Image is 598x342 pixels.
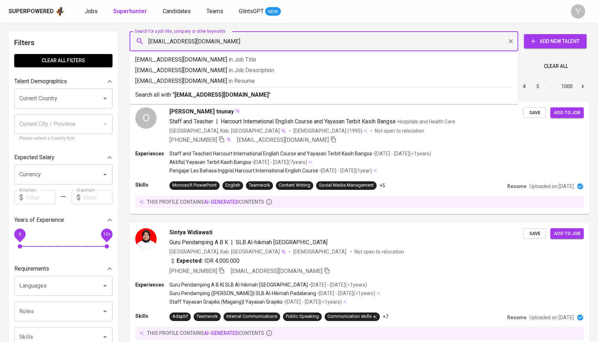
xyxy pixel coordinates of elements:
[550,107,584,118] button: Add to job
[14,213,112,227] div: Years of Experience
[571,4,585,18] div: Y
[237,137,329,143] span: [EMAIL_ADDRESS][DOMAIN_NAME]
[265,8,281,15] span: NEW
[172,182,217,189] div: Microsoft PowerPoint
[293,248,347,255] span: [DEMOGRAPHIC_DATA]
[103,232,110,237] span: 10+
[280,249,286,255] img: magic_wand.svg
[169,137,217,143] span: [PHONE_NUMBER]
[221,118,395,125] span: Harcourt International English Course and Yayasan Terbit Kasih Bangsa
[383,313,388,320] p: +7
[327,313,377,320] div: Communication skills
[169,127,286,134] div: [GEOGRAPHIC_DATA], Kab. [GEOGRAPHIC_DATA]
[523,228,546,239] button: Save
[14,264,49,273] p: Requirements
[355,248,404,255] p: Not open to relocation
[507,183,526,190] p: Resume
[85,7,99,16] a: Jobs
[204,199,238,205] span: AI-generated
[523,107,546,118] button: Save
[169,159,251,166] p: Aktifis | Yayasan Terbit Kasih Bangsa
[507,314,526,321] p: Resume
[135,66,513,75] p: [EMAIL_ADDRESS][DOMAIN_NAME]
[135,228,157,250] img: 707e6fd12336c7df55e58fd5939846b4.jpg
[529,183,574,190] p: Uploaded on [DATE]
[14,216,64,224] p: Years of Experience
[147,198,264,205] p: this profile contains contents
[100,281,110,291] button: Open
[100,306,110,316] button: Open
[26,190,55,204] input: Value
[196,313,218,320] div: Teamwork
[229,67,274,74] span: in Job Description
[293,127,347,134] span: [DEMOGRAPHIC_DATA]
[308,281,367,288] p: • [DATE] - [DATE] ( <1 years )
[550,228,584,239] button: Add to job
[113,8,147,15] b: Superhunter
[216,117,218,126] span: |
[577,81,588,92] button: Go to next page
[524,34,587,48] button: Add New Talent
[239,8,264,15] span: GlintsGPT
[100,170,110,180] button: Open
[226,137,231,142] img: magic_wand.svg
[231,268,322,274] span: [EMAIL_ADDRESS][DOMAIN_NAME]
[14,74,112,89] div: Talent Demographics
[316,290,375,297] p: • [DATE] - [DATE] ( <1 years )
[231,238,233,247] span: |
[169,167,318,174] p: Pengajar Les Bahasa Inggris | Harcourt International English Course
[206,8,223,15] span: Teams
[135,91,513,99] p: Search all with " "
[229,56,256,63] span: in Job Title
[169,118,213,125] span: Staff and Teacher
[100,93,110,103] button: Open
[249,182,270,189] div: Teamwork
[544,62,568,71] span: Clear All
[130,102,589,214] a: O[PERSON_NAME] tnunayStaff and Teacher|Harcourt International English Course and Yayasan Terbit K...
[529,314,574,321] p: Uploaded on [DATE]
[463,81,589,92] nav: pagination navigation
[372,150,431,157] p: • [DATE] - [DATE] ( <1 years )
[319,182,374,189] div: Social Media Management
[279,182,310,189] div: Content Writing
[541,60,571,73] button: Clear All
[20,56,107,65] span: Clear All filters
[559,81,575,92] button: Go to page 1000
[527,230,542,238] span: Save
[14,153,54,162] p: Expected Salary
[318,167,372,174] p: • [DATE] - [DATE] ( 1 year )
[135,281,169,288] p: Experiences
[169,107,234,116] span: [PERSON_NAME] tnunay
[398,119,455,124] span: Hospitals and Health Care
[135,77,513,85] p: [EMAIL_ADDRESS][DOMAIN_NAME]
[527,109,542,117] span: Save
[169,268,217,274] span: [PHONE_NUMBER]
[169,290,316,297] p: Guru Pendamping ([PERSON_NAME]) | SLB Al-Hikmah Padalarang
[100,332,110,342] button: Open
[225,182,240,189] div: English
[163,8,191,15] span: Candidates
[14,54,112,67] button: Clear All filters
[554,230,580,238] span: Add to job
[532,81,544,92] button: Go to page 5
[172,313,188,320] div: Adaptif
[251,159,307,166] p: • [DATE] - [DATE] ( 7 years )
[19,232,21,237] span: 0
[135,55,513,64] p: [EMAIL_ADDRESS][DOMAIN_NAME]
[229,78,255,84] span: in Resume
[546,83,557,90] div: …
[169,248,286,255] div: [GEOGRAPHIC_DATA], Kab. [GEOGRAPHIC_DATA]
[19,135,107,142] p: Please select a Country first
[169,298,283,305] p: Staff Yayasan Grapiks (Magang) | Yayasan Grapiks
[236,239,327,246] span: SLB Al-hikmah [GEOGRAPHIC_DATA]
[147,330,264,337] p: this profile contains contents
[113,7,148,16] a: Superhunter
[14,77,67,86] p: Talent Demographics
[519,81,530,92] button: Go to page 4
[169,239,228,246] span: Guru Pendamping A B K
[293,127,368,134] div: (1995)
[169,281,308,288] p: Guru Pendamping A B K | SLB Al-hikmah [GEOGRAPHIC_DATA]
[379,182,385,189] p: +5
[554,109,580,117] span: Add to job
[169,150,372,157] p: Staff and Teacher | Harcourt International English Course and Yayasan Terbit Kasih Bangsa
